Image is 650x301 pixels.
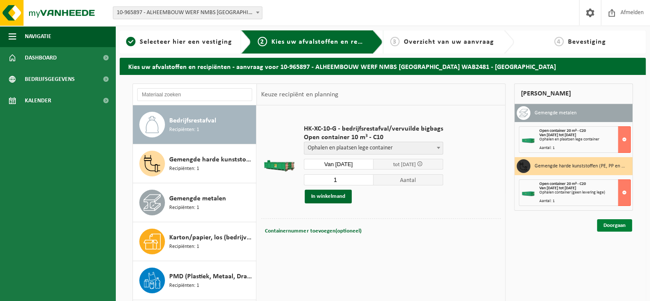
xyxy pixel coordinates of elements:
span: Recipiënten: 1 [169,204,199,212]
span: Bedrijfsrestafval [169,116,216,126]
span: 10-965897 - ALHEEMBOUW WERF NMBS MECHELEN WAB2481 - MECHELEN [113,7,262,19]
span: Kalender [25,90,51,111]
span: Open container 10 m³ - C10 [304,133,443,142]
button: Gemengde harde kunststoffen (PE, PP en PVC), recycleerbaar (industrieel) Recipiënten: 1 [133,144,256,183]
span: Gemengde metalen [169,194,226,204]
span: Bedrijfsgegevens [25,69,75,90]
span: Recipiënten: 1 [169,126,199,134]
span: 4 [554,37,564,46]
strong: Van [DATE] tot [DATE] [539,133,576,137]
span: Kies uw afvalstoffen en recipiënten [271,39,389,45]
h2: Kies uw afvalstoffen en recipiënten - aanvraag voor 10-965897 - ALHEEMBOUW WERF NMBS [GEOGRAPHIC_... [120,58,646,75]
span: 3 [390,37,400,46]
span: PMD (Plastiek, Metaal, Drankkartons) (bedrijven) [169,271,254,282]
span: Gemengde harde kunststoffen (PE, PP en PVC), recycleerbaar (industrieel) [169,155,254,165]
span: tot [DATE] [393,162,416,167]
span: 2 [258,37,267,46]
a: Doorgaan [597,219,632,232]
h3: Gemengde harde kunststoffen (PE, PP en PVC), recycleerbaar (industrieel) [535,159,626,173]
span: Containernummer toevoegen(optioneel) [265,228,361,234]
span: Dashboard [25,47,57,69]
span: Navigatie [25,26,51,47]
button: Bedrijfsrestafval Recipiënten: 1 [133,105,256,144]
span: Overzicht van uw aanvraag [404,39,494,45]
input: Materiaal zoeken [137,88,252,101]
span: Bevestiging [568,39,606,45]
span: Selecteer hier een vestiging [140,39,232,45]
span: HK-XC-10-G - bedrijfsrestafval/vervuilde bigbags [304,125,443,133]
button: Karton/papier, los (bedrijven) Recipiënten: 1 [133,222,256,261]
div: [PERSON_NAME] [514,83,633,104]
div: Aantal: 1 [539,199,630,203]
button: Containernummer toevoegen(optioneel) [264,225,362,237]
strong: Van [DATE] tot [DATE] [539,186,576,191]
span: Karton/papier, los (bedrijven) [169,232,254,243]
span: 10-965897 - ALHEEMBOUW WERF NMBS MECHELEN WAB2481 - MECHELEN [113,6,262,19]
button: In winkelmand [305,190,352,203]
input: Selecteer datum [304,159,374,170]
span: 1 [126,37,135,46]
div: Ophalen en plaatsen lege container [539,137,630,142]
span: Open container 20 m³ - C20 [539,128,586,133]
div: Aantal: 1 [539,146,630,150]
div: Ophalen container (geen levering lege) [539,191,630,195]
div: Keuze recipiënt en planning [257,84,342,105]
button: Gemengde metalen Recipiënten: 1 [133,183,256,222]
a: 1Selecteer hier een vestiging [124,37,234,47]
span: Aantal [374,174,443,185]
span: Open container 20 m³ - C20 [539,182,586,186]
span: Recipiënten: 1 [169,165,199,173]
span: Ophalen en plaatsen lege container [304,142,443,154]
button: PMD (Plastiek, Metaal, Drankkartons) (bedrijven) Recipiënten: 1 [133,261,256,300]
span: Recipiënten: 1 [169,243,199,251]
h3: Gemengde metalen [535,106,576,120]
span: Recipiënten: 1 [169,282,199,290]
